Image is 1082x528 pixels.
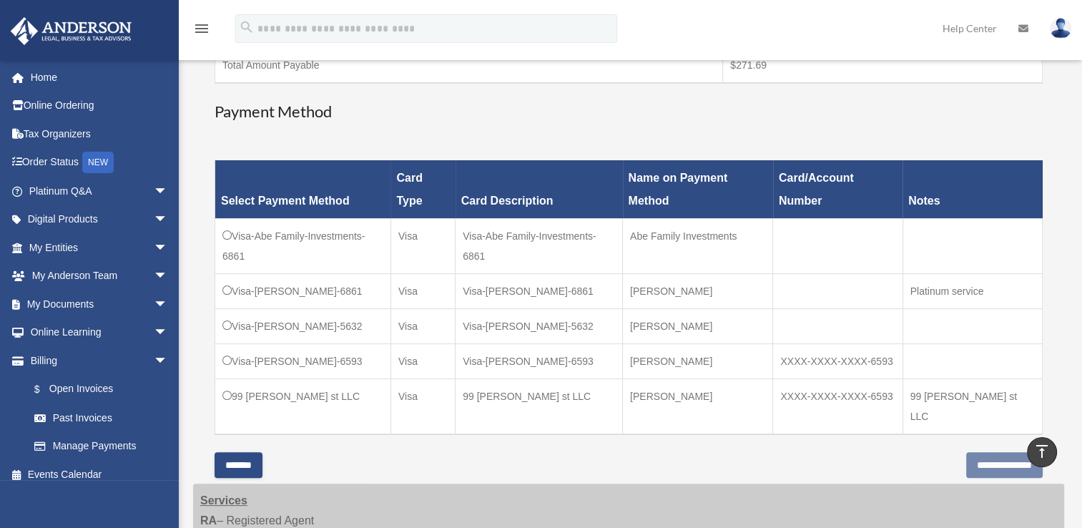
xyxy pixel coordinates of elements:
[773,378,903,434] td: XXXX-XXXX-XXXX-6593
[456,160,623,218] th: Card Description
[154,318,182,348] span: arrow_drop_down
[82,152,114,173] div: NEW
[154,346,182,376] span: arrow_drop_down
[154,233,182,263] span: arrow_drop_down
[6,17,136,45] img: Anderson Advisors Platinum Portal
[903,160,1042,218] th: Notes
[239,19,255,35] i: search
[215,47,723,83] td: Total Amount Payable
[154,290,182,319] span: arrow_drop_down
[10,346,182,375] a: Billingarrow_drop_down
[723,47,1043,83] td: $271.69
[200,514,217,527] strong: RA
[773,160,903,218] th: Card/Account Number
[10,119,190,148] a: Tax Organizers
[390,218,455,273] td: Visa
[773,343,903,378] td: XXXX-XXXX-XXXX-6593
[903,273,1042,308] td: Platinum service
[1033,443,1051,460] i: vertical_align_top
[10,92,190,120] a: Online Ordering
[215,101,1043,123] h3: Payment Method
[623,343,773,378] td: [PERSON_NAME]
[10,262,190,290] a: My Anderson Teamarrow_drop_down
[456,343,623,378] td: Visa-[PERSON_NAME]-6593
[903,378,1042,434] td: 99 [PERSON_NAME] st LLC
[10,318,190,347] a: Online Learningarrow_drop_down
[154,262,182,291] span: arrow_drop_down
[623,273,773,308] td: [PERSON_NAME]
[10,177,190,205] a: Platinum Q&Aarrow_drop_down
[10,460,190,489] a: Events Calendar
[623,378,773,434] td: [PERSON_NAME]
[20,404,182,432] a: Past Invoices
[456,273,623,308] td: Visa-[PERSON_NAME]-6861
[10,148,190,177] a: Order StatusNEW
[200,494,247,507] strong: Services
[623,308,773,343] td: [PERSON_NAME]
[20,375,175,404] a: $Open Invoices
[10,205,190,234] a: Digital Productsarrow_drop_down
[154,177,182,206] span: arrow_drop_down
[456,218,623,273] td: Visa-Abe Family-Investments-6861
[10,63,190,92] a: Home
[42,381,49,399] span: $
[456,378,623,434] td: 99 [PERSON_NAME] st LLC
[10,290,190,318] a: My Documentsarrow_drop_down
[390,308,455,343] td: Visa
[1027,437,1057,467] a: vertical_align_top
[215,273,391,308] td: Visa-[PERSON_NAME]-6861
[215,378,391,434] td: 99 [PERSON_NAME] st LLC
[10,233,190,262] a: My Entitiesarrow_drop_down
[215,308,391,343] td: Visa-[PERSON_NAME]-5632
[193,25,210,37] a: menu
[390,273,455,308] td: Visa
[215,343,391,378] td: Visa-[PERSON_NAME]-6593
[20,432,182,461] a: Manage Payments
[215,218,391,273] td: Visa-Abe Family-Investments-6861
[215,160,391,218] th: Select Payment Method
[154,205,182,235] span: arrow_drop_down
[390,378,455,434] td: Visa
[456,308,623,343] td: Visa-[PERSON_NAME]-5632
[623,218,773,273] td: Abe Family Investments
[390,343,455,378] td: Visa
[623,160,773,218] th: Name on Payment Method
[390,160,455,218] th: Card Type
[1050,18,1071,39] img: User Pic
[193,20,210,37] i: menu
